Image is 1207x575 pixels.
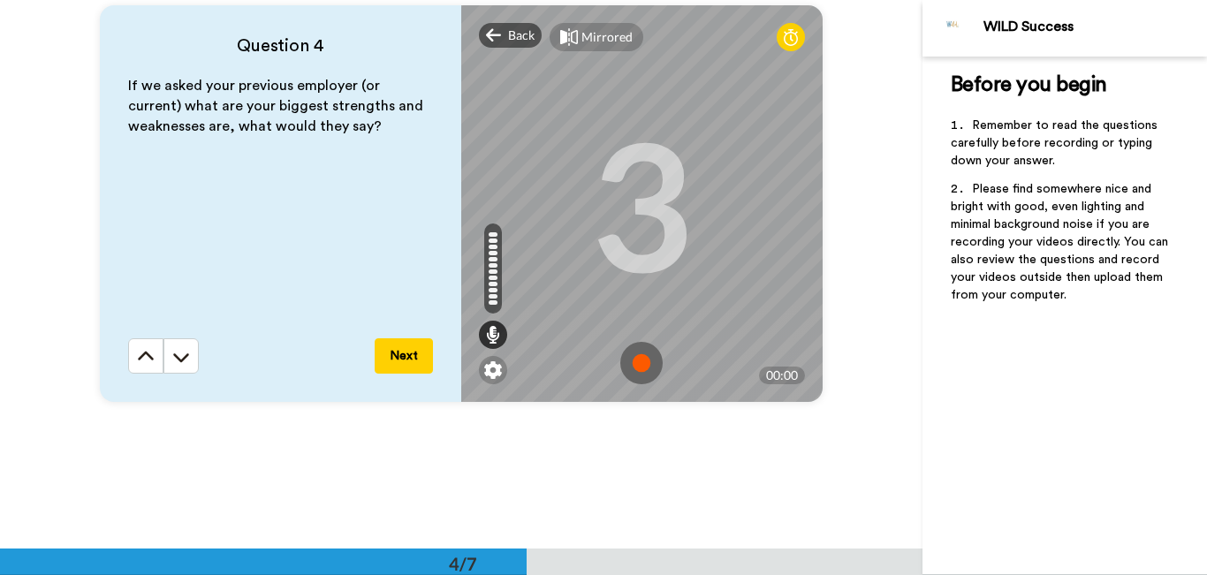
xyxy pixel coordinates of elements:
img: ic_gear.svg [484,361,502,379]
img: Profile Image [932,7,975,49]
span: Please find somewhere nice and bright with good, even lighting and minimal background noise if yo... [951,183,1172,301]
img: ic_record_start.svg [620,342,663,384]
div: Back [479,23,543,48]
span: Remember to read the questions carefully before recording or typing down your answer. [951,119,1161,167]
div: WILD Success [983,19,1206,35]
h4: Question 4 [128,34,433,58]
div: 3 [590,138,693,270]
div: Mirrored [581,28,633,46]
button: Next [375,338,433,374]
span: If we asked your previous employer (or current) what are your biggest strengths and weaknesses ar... [128,79,427,133]
span: Before you begin [951,74,1107,95]
span: Back [508,26,535,44]
div: 00:00 [759,367,805,384]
